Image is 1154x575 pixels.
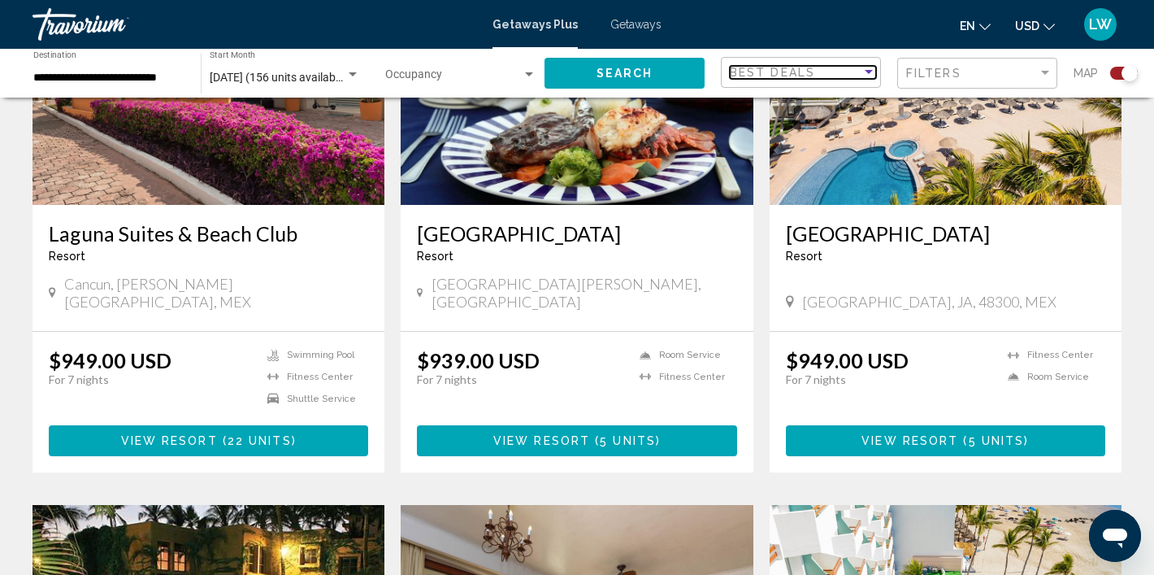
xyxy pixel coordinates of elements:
[1089,16,1112,33] span: LW
[218,435,297,448] span: ( )
[786,348,909,372] p: $949.00 USD
[287,350,354,360] span: Swimming Pool
[786,221,1105,246] a: [GEOGRAPHIC_DATA]
[906,67,961,80] span: Filters
[49,221,368,246] a: Laguna Suites & Beach Club
[802,293,1056,311] span: [GEOGRAPHIC_DATA], JA, 48300, MEX
[958,435,1029,448] span: ( )
[730,66,876,80] mat-select: Sort by
[897,57,1057,90] button: Filter
[287,394,356,404] span: Shuttle Service
[1015,20,1039,33] span: USD
[960,14,991,37] button: Change language
[960,20,975,33] span: en
[597,68,653,81] span: Search
[1079,7,1121,41] button: User Menu
[1074,62,1098,85] span: Map
[228,435,292,448] span: 22 units
[210,71,348,84] span: [DATE] (156 units available)
[417,425,736,455] button: View Resort(5 units)
[417,250,453,263] span: Resort
[33,8,476,41] a: Travorium
[49,372,251,387] p: For 7 nights
[493,435,590,448] span: View Resort
[121,435,218,448] span: View Resort
[600,435,656,448] span: 5 units
[659,350,721,360] span: Room Service
[287,372,353,382] span: Fitness Center
[590,435,661,448] span: ( )
[786,250,822,263] span: Resort
[1027,372,1089,382] span: Room Service
[1015,14,1055,37] button: Change currency
[49,425,368,455] button: View Resort(22 units)
[861,435,958,448] span: View Resort
[544,58,705,88] button: Search
[49,348,171,372] p: $949.00 USD
[730,66,815,79] span: Best Deals
[1089,510,1141,562] iframe: Button to launch messaging window
[64,275,369,311] span: Cancun, [PERSON_NAME][GEOGRAPHIC_DATA], MEX
[786,425,1105,455] button: View Resort(5 units)
[432,275,737,311] span: [GEOGRAPHIC_DATA][PERSON_NAME], [GEOGRAPHIC_DATA]
[492,18,578,31] a: Getaways Plus
[969,435,1025,448] span: 5 units
[417,348,540,372] p: $939.00 USD
[417,221,736,246] a: [GEOGRAPHIC_DATA]
[610,18,662,31] a: Getaways
[49,250,85,263] span: Resort
[1027,350,1093,360] span: Fitness Center
[659,372,725,382] span: Fitness Center
[786,372,991,387] p: For 7 nights
[417,372,623,387] p: For 7 nights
